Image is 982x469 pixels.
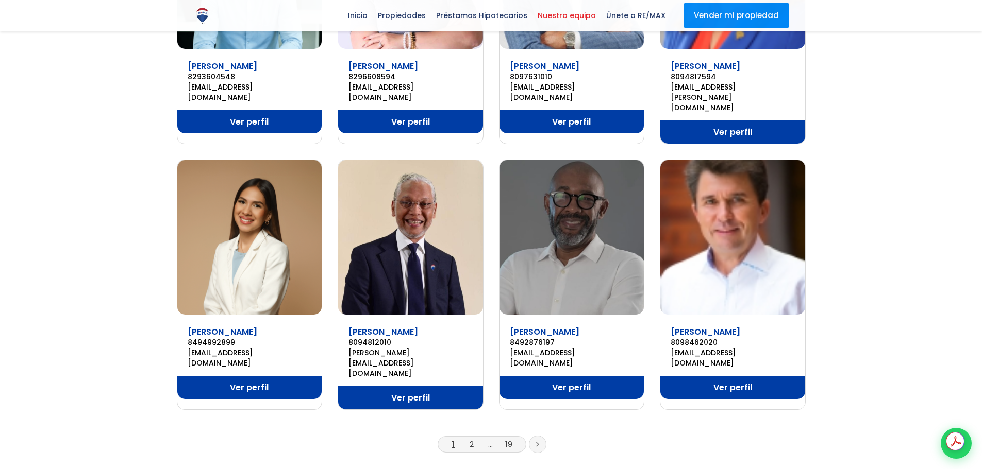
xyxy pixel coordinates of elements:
[660,160,805,315] img: Angel Cimentada
[671,326,740,338] a: [PERSON_NAME]
[373,8,431,23] span: Propiedades
[188,82,312,102] a: [EMAIL_ADDRESS][DOMAIN_NAME]
[188,326,257,338] a: [PERSON_NAME]
[671,82,795,113] a: [EMAIL_ADDRESS][PERSON_NAME][DOMAIN_NAME]
[188,348,312,368] a: [EMAIL_ADDRESS][DOMAIN_NAME]
[470,439,474,449] a: 2
[188,72,312,82] a: 8293604548
[193,7,211,25] img: Logo de REMAX
[510,348,634,368] a: [EMAIL_ADDRESS][DOMAIN_NAME]
[177,376,322,399] a: Ver perfil
[601,8,671,23] span: Únete a RE/MAX
[671,60,740,72] a: [PERSON_NAME]
[348,348,473,378] a: [PERSON_NAME][EMAIL_ADDRESS][DOMAIN_NAME]
[348,72,473,82] a: 8296608594
[188,60,257,72] a: [PERSON_NAME]
[532,8,601,23] span: Nuestro equipo
[660,376,805,399] a: Ver perfil
[343,8,373,23] span: Inicio
[177,160,322,315] img: Andrea Chauca
[500,160,644,315] img: Angel Celestino
[177,110,322,133] a: Ver perfil
[500,110,644,133] a: Ver perfil
[510,82,634,102] a: [EMAIL_ADDRESS][DOMAIN_NAME]
[510,337,634,348] a: 8492876197
[510,60,579,72] a: [PERSON_NAME]
[188,337,312,348] a: 8494992899
[660,120,805,144] a: Ver perfil
[671,337,795,348] a: 8098462020
[348,326,418,338] a: [PERSON_NAME]
[671,72,795,82] a: 8094817594
[505,439,512,449] a: 19
[338,160,483,315] img: Andres Martinez
[338,110,483,133] a: Ver perfil
[671,348,795,368] a: [EMAIL_ADDRESS][DOMAIN_NAME]
[684,3,789,28] a: Vender mi propiedad
[338,386,483,409] a: Ver perfil
[452,439,455,449] a: 1
[431,8,532,23] span: Préstamos Hipotecarios
[500,376,644,399] a: Ver perfil
[488,439,493,449] a: ...
[510,72,634,82] a: 8097631010
[348,82,473,102] a: [EMAIL_ADDRESS][DOMAIN_NAME]
[348,337,473,348] a: 8094812010
[348,60,418,72] a: [PERSON_NAME]
[510,326,579,338] a: [PERSON_NAME]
